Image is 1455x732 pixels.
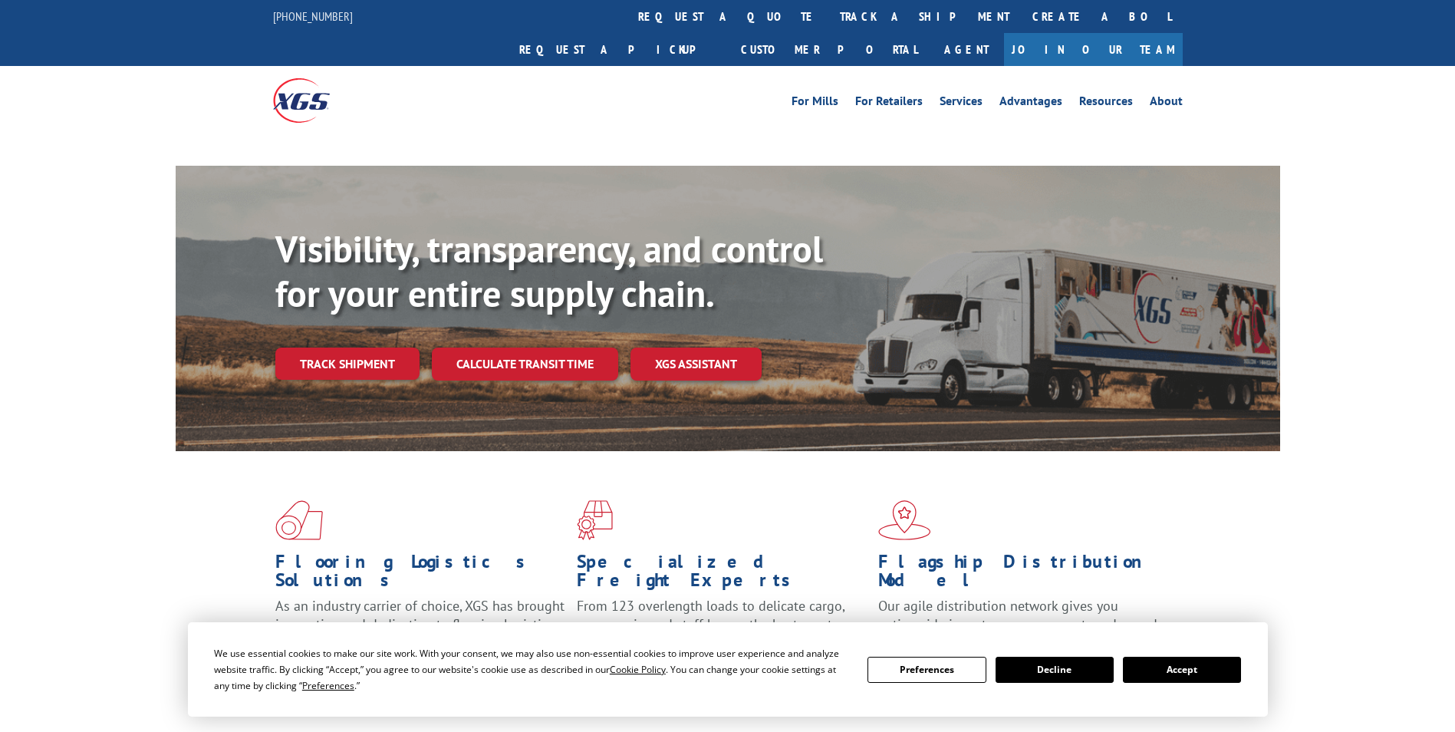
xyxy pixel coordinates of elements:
a: Request a pickup [508,33,729,66]
a: Advantages [999,95,1062,112]
a: For Mills [792,95,838,112]
span: Our agile distribution network gives you nationwide inventory management on demand. [878,597,1160,633]
span: As an industry carrier of choice, XGS has brought innovation and dedication to flooring logistics... [275,597,565,651]
button: Accept [1123,657,1241,683]
button: Preferences [867,657,986,683]
a: Agent [929,33,1004,66]
a: Join Our Team [1004,33,1183,66]
h1: Specialized Freight Experts [577,552,867,597]
span: Cookie Policy [610,663,666,676]
a: [PHONE_NUMBER] [273,8,353,24]
a: For Retailers [855,95,923,112]
div: We use essential cookies to make our site work. With your consent, we may also use non-essential ... [214,645,849,694]
button: Decline [996,657,1114,683]
span: Preferences [302,679,354,692]
p: From 123 overlength loads to delicate cargo, our experienced staff knows the best way to move you... [577,597,867,665]
img: xgs-icon-focused-on-flooring-red [577,500,613,540]
a: XGS ASSISTANT [630,348,762,381]
b: Visibility, transparency, and control for your entire supply chain. [275,225,823,317]
a: Services [940,95,983,112]
a: Calculate transit time [432,348,618,381]
a: About [1150,95,1183,112]
h1: Flooring Logistics Solutions [275,552,565,597]
img: xgs-icon-flagship-distribution-model-red [878,500,931,540]
div: Cookie Consent Prompt [188,622,1268,717]
img: xgs-icon-total-supply-chain-intelligence-red [275,500,323,540]
h1: Flagship Distribution Model [878,552,1168,597]
a: Track shipment [275,348,420,380]
a: Resources [1079,95,1133,112]
a: Customer Portal [729,33,929,66]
